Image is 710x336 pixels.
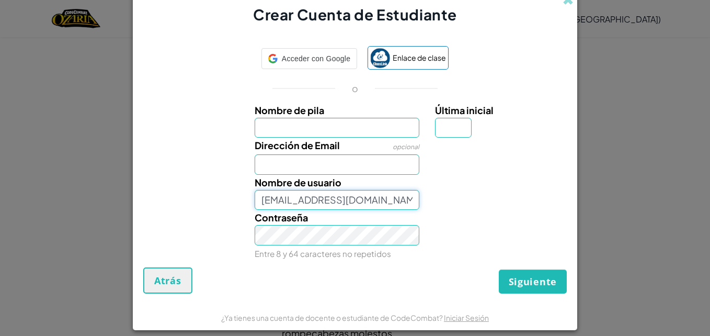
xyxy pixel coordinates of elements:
span: Acceder con Google [282,51,350,66]
span: opcional [393,143,419,151]
a: Iniciar Sesión [444,313,489,322]
button: Atrás [143,267,192,294]
p: o [352,82,358,95]
span: Crear Cuenta de Estudiante [253,5,457,24]
span: Nombre de usuario [255,176,341,188]
span: Contraseña [255,211,308,223]
span: Siguiente [509,275,557,288]
small: Entre 8 y 64 caracteres no repetidos [255,249,391,259]
span: ¿Ya tienes una cuenta de docente o estudiante de CodeCombat? [221,313,444,322]
img: classlink-logo-small.png [370,48,390,68]
span: Última inicial [435,104,494,116]
div: Acceder con Google [261,48,357,69]
span: Nombre de pila [255,104,324,116]
button: Siguiente [499,270,567,294]
span: Dirección de Email [255,139,340,151]
span: Enlace de clase [393,50,446,65]
span: Atrás [154,274,181,287]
